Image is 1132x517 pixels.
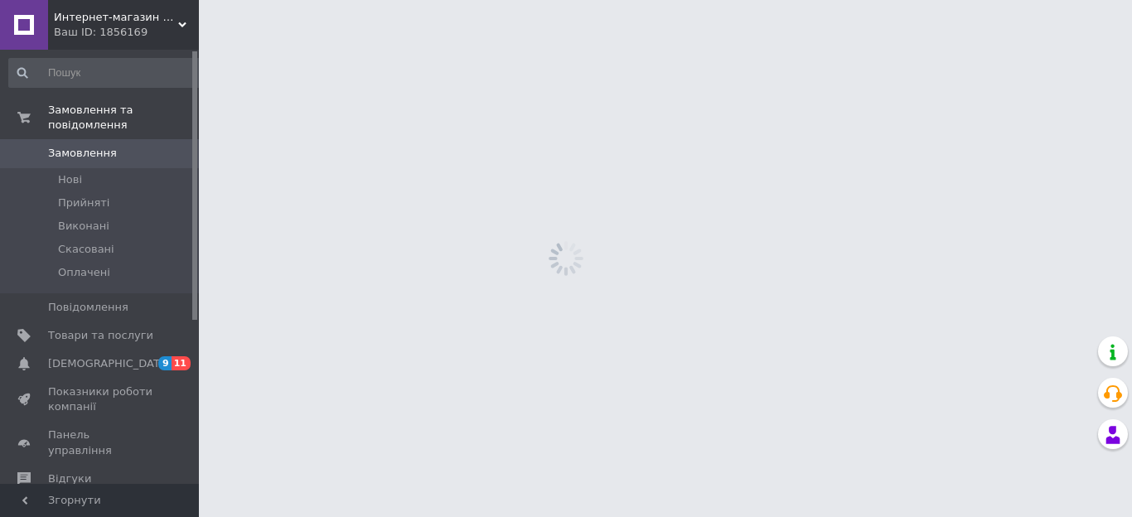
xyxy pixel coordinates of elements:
span: Интернет-магазин "Приглашалки" [54,10,178,25]
span: Показники роботи компанії [48,384,153,414]
span: Оплачені [58,265,110,280]
span: Товари та послуги [48,328,153,343]
span: Відгуки [48,471,91,486]
span: Скасовані [58,242,114,257]
div: Ваш ID: 1856169 [54,25,199,40]
span: [DEMOGRAPHIC_DATA] [48,356,171,371]
input: Пошук [8,58,205,88]
span: Замовлення та повідомлення [48,103,199,133]
span: Замовлення [48,146,117,161]
span: Панель управління [48,428,153,457]
span: Виконані [58,219,109,234]
span: Прийняті [58,196,109,210]
span: Повідомлення [48,300,128,315]
span: 9 [158,356,172,370]
span: Нові [58,172,82,187]
span: 11 [172,356,191,370]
